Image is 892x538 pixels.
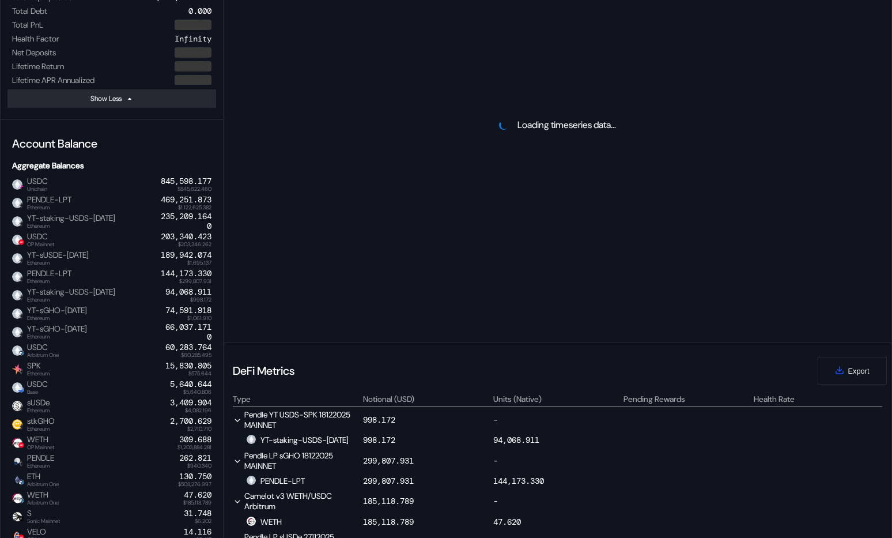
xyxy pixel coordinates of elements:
button: Export [818,357,887,385]
div: 469,251.873 [161,195,211,205]
img: Spark-Logomark-RGB.png [12,364,22,374]
span: $4,082.196 [185,408,211,413]
div: Health Factor [12,33,59,44]
div: 309.688 [179,435,211,445]
span: YT-sGHO-[DATE] [22,306,87,321]
span: $1,061.910 [187,315,211,321]
span: Ethereum [27,334,87,340]
img: ethereum.png [12,475,22,485]
img: weth.png [12,493,22,503]
img: empty-token.png [247,435,256,444]
div: Total Debt [12,6,47,16]
div: Lifetime APR Annualized [12,75,95,85]
div: 31.748 [184,509,211,518]
span: stkGHO [22,416,55,431]
span: OP Mainnet [27,242,54,247]
span: Ethereum [27,426,55,432]
div: 94,068.911 [493,435,539,445]
div: 74,591.918 [165,306,211,315]
div: Pending Rewards [623,394,685,404]
img: sUSDe-Symbol-Color.png [12,401,22,411]
span: USDC [22,379,48,394]
span: $575.644 [188,371,211,377]
img: svg+xml,%3c [18,405,24,411]
div: 14.116 [184,527,211,537]
span: Ethereum [27,297,115,303]
span: Unichain [27,186,48,192]
img: svg+xml,%3c [18,516,24,522]
img: arbitrum-Dowo5cUs.svg [18,350,24,356]
div: 185,118.789 [363,517,414,527]
div: 235,209.164 [161,212,211,221]
div: 189,942.074 [161,250,211,260]
div: - [493,450,622,471]
div: 47.620 [493,517,521,527]
span: Ethereum [27,408,50,413]
span: WETH [22,490,59,505]
img: svg+xml,%3c [18,202,24,208]
img: base-BpWWO12p.svg [18,387,24,393]
button: Show Less [7,89,216,108]
span: YT-sUSDE-[DATE] [22,250,89,265]
span: PENDLE-LPT [22,195,71,210]
img: svg+xml,%3c [18,295,24,300]
span: $6.202 [195,518,211,524]
img: svg+xml,%3c [18,221,24,227]
img: svg%3e [18,442,24,448]
img: empty-token.png [12,216,22,227]
span: PENDLE [22,453,54,468]
div: DeFi Metrics [233,363,294,378]
div: Account Balance [7,131,216,156]
div: 94,068.911 [165,287,211,297]
div: 845,598.177 [161,176,211,186]
div: Net Deposits [12,47,56,58]
div: 998.172 [363,435,395,445]
span: Ethereum [27,260,89,266]
img: svg+xml,%3c [18,332,24,337]
img: arbitrum-Dowo5cUs.svg [18,498,24,503]
div: 0.000 [188,6,211,16]
img: arbitrum-Dowo5cUs.svg [18,479,24,485]
div: Units (Native) [493,394,542,404]
div: 144,173.330 [493,476,544,486]
span: Export [848,367,870,375]
div: Aggregate Balances [7,156,216,175]
div: 2,700.629 [170,416,211,426]
span: Arbitrum One [27,481,59,487]
img: empty-token.png [12,308,22,319]
img: empty-token.png [12,327,22,337]
div: 262.821 [179,453,211,463]
span: Arbitrum One [27,500,59,506]
span: $60,285.495 [181,352,211,358]
img: svg%3e [18,184,24,190]
div: 47.620 [184,490,211,500]
div: 3,409.904 [170,398,211,408]
img: svg%3e [18,239,24,245]
img: pending [499,121,508,130]
img: svg+xml,%3c [18,313,24,319]
span: WETH [22,435,54,450]
div: Pendle LP sGHO 18122025 MAINNET [233,450,361,471]
span: USDC [22,176,48,191]
span: Sonic Mainnet [27,518,60,524]
img: svg+xml,%3c [18,461,24,466]
span: ETH [22,472,59,487]
img: empty-token.png [12,382,22,393]
div: Infinity [175,33,211,44]
span: $1,203,884.281 [177,445,211,450]
div: Type [233,394,251,404]
div: PENDLE-LPT [247,476,305,486]
span: $299,807.931 [179,279,211,284]
div: 66,037.171 [165,322,211,332]
div: 203,340.423 [161,232,211,242]
img: empty-token.png [12,272,22,282]
img: staked-gho.png [12,419,22,430]
span: $1,122,625.382 [178,205,211,210]
div: 185,118.789 [363,496,414,506]
span: $2,710.710 [187,426,211,432]
span: $1,695.137 [187,260,211,266]
div: 15,830.805 [165,361,211,371]
img: svg+xml,%3c [18,258,24,264]
div: 130.750 [179,472,211,481]
span: YT-staking-USDS-[DATE] [22,287,115,302]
